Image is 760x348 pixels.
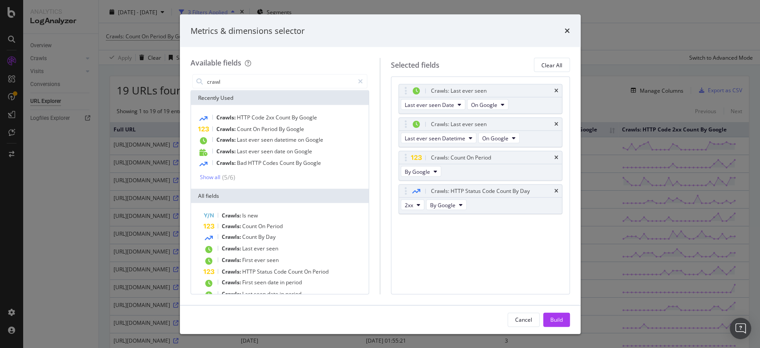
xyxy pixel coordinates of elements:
[431,153,491,162] div: Crawls: Count On Period
[180,14,581,334] div: modal
[398,84,562,114] div: Crawls: Last ever seentimesLast ever seen DateOn Google
[398,118,562,147] div: Crawls: Last ever seentimesLast ever seen DatetimeOn Google
[25,14,44,21] div: v 4.0.25
[266,233,276,241] span: Day
[258,233,266,241] span: By
[257,268,274,275] span: Status
[248,136,261,143] span: ever
[222,268,242,275] span: Crawls:
[541,61,562,69] div: Clear All
[191,91,369,105] div: Recently Used
[554,88,558,94] div: times
[222,212,242,219] span: Crawls:
[405,201,413,209] span: 2xx
[515,315,532,323] div: Cancel
[478,133,520,143] button: On Google
[405,168,430,175] span: By Google
[550,315,563,323] div: Build
[191,25,305,37] div: Metrics & dimensions selector
[242,222,258,230] span: Count
[304,268,313,275] span: On
[482,134,508,142] span: On Google
[401,200,424,210] button: 2xx
[280,278,286,286] span: in
[206,75,354,88] input: Search by field name
[554,122,558,127] div: times
[303,159,321,167] span: Google
[401,99,465,110] button: Last ever seen Date
[242,268,257,275] span: HTTP
[99,53,148,58] div: Keyword (traffico)
[268,278,280,286] span: date
[191,58,241,68] div: Available fields
[254,256,267,264] span: ever
[242,256,254,264] span: First
[222,278,242,286] span: Crawls:
[253,125,261,133] span: On
[47,53,68,58] div: Dominio
[294,147,312,155] span: Google
[261,136,274,143] span: seen
[222,233,242,241] span: Crawls:
[508,312,540,327] button: Cancel
[554,188,558,194] div: times
[431,120,487,129] div: Crawls: Last ever seen
[267,256,279,264] span: seen
[426,200,467,210] button: By Google
[254,245,266,252] span: ever
[296,159,303,167] span: By
[200,174,220,180] div: Show all
[242,278,254,286] span: First
[266,245,278,252] span: seen
[431,86,487,95] div: Crawls: Last ever seen
[266,114,276,121] span: 2xx
[405,134,465,142] span: Last ever seen Datetime
[237,136,248,143] span: Last
[286,125,304,133] span: Google
[405,101,454,108] span: Last ever seen Date
[287,147,294,155] span: on
[274,268,288,275] span: Code
[216,159,237,167] span: Crawls:
[191,189,369,203] div: All fields
[252,114,266,121] span: Code
[431,187,530,196] div: Crawls: HTTP Status Code Count By Day
[14,23,21,30] img: website_grey.svg
[292,114,299,121] span: By
[248,159,263,167] span: HTTP
[543,312,570,327] button: Build
[391,60,439,70] div: Selected fields
[467,99,508,110] button: On Google
[261,125,279,133] span: Period
[220,173,235,182] div: ( 5 / 6 )
[237,159,248,167] span: Bad
[313,268,329,275] span: Period
[254,278,268,286] span: seen
[222,245,242,252] span: Crawls:
[286,278,302,286] span: period
[14,14,21,21] img: logo_orange.svg
[279,125,286,133] span: By
[242,245,254,252] span: Last
[237,114,252,121] span: HTTP
[430,201,455,209] span: By Google
[248,147,261,155] span: ever
[276,114,292,121] span: Count
[471,101,497,108] span: On Google
[274,147,287,155] span: date
[565,25,570,37] div: times
[222,222,242,230] span: Crawls:
[534,58,570,72] button: Clear All
[89,52,97,59] img: tab_keywords_by_traffic_grey.svg
[261,147,274,155] span: seen
[248,212,258,219] span: new
[216,125,237,133] span: Crawls:
[280,159,296,167] span: Count
[401,166,441,177] button: By Google
[216,114,237,121] span: Crawls:
[299,114,317,121] span: Google
[216,136,237,143] span: Crawls:
[730,318,751,339] div: Open Intercom Messenger
[267,222,283,230] span: Period
[288,268,304,275] span: Count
